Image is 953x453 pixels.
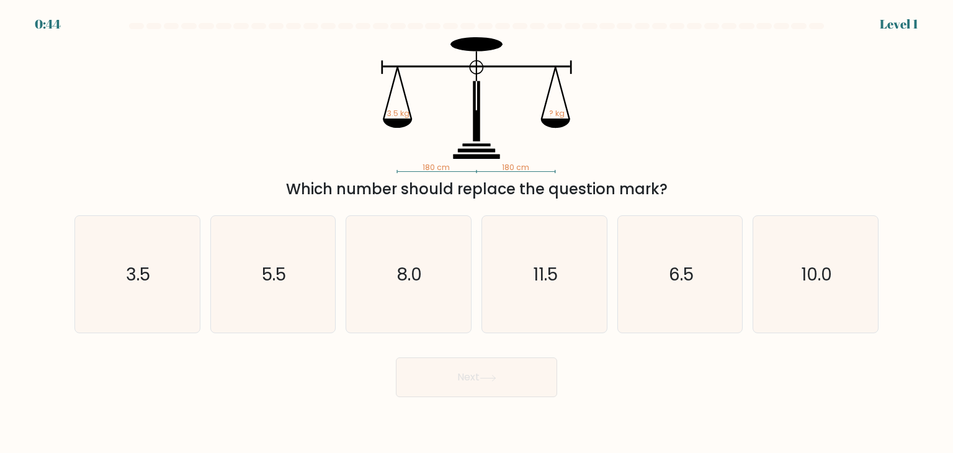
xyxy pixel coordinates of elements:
[396,357,557,397] button: Next
[423,162,450,173] tspan: 180 cm
[387,108,409,119] tspan: 3.5 kg
[35,15,61,34] div: 0:44
[880,15,918,34] div: Level 1
[533,262,558,287] text: 11.5
[127,262,151,287] text: 3.5
[801,262,832,287] text: 10.0
[82,178,871,200] div: Which number should replace the question mark?
[502,162,529,173] tspan: 180 cm
[669,262,694,287] text: 6.5
[397,262,423,287] text: 8.0
[549,108,565,119] tspan: ? kg
[262,262,286,287] text: 5.5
